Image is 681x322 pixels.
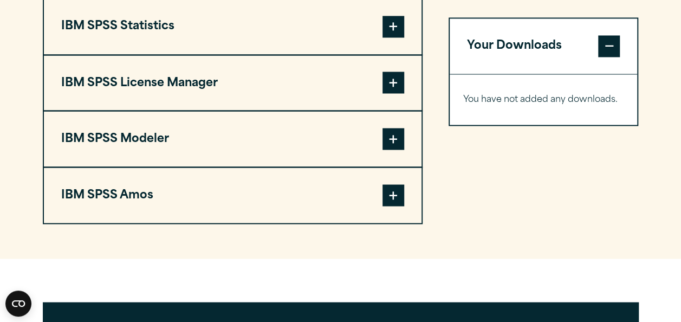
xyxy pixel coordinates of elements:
[44,111,421,166] button: IBM SPSS Modeler
[44,168,421,223] button: IBM SPSS Amos
[5,291,31,317] button: Open CMP widget
[463,92,624,107] p: You have not added any downloads.
[450,74,638,125] div: Your Downloads
[450,18,638,74] button: Your Downloads
[44,55,421,111] button: IBM SPSS License Manager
